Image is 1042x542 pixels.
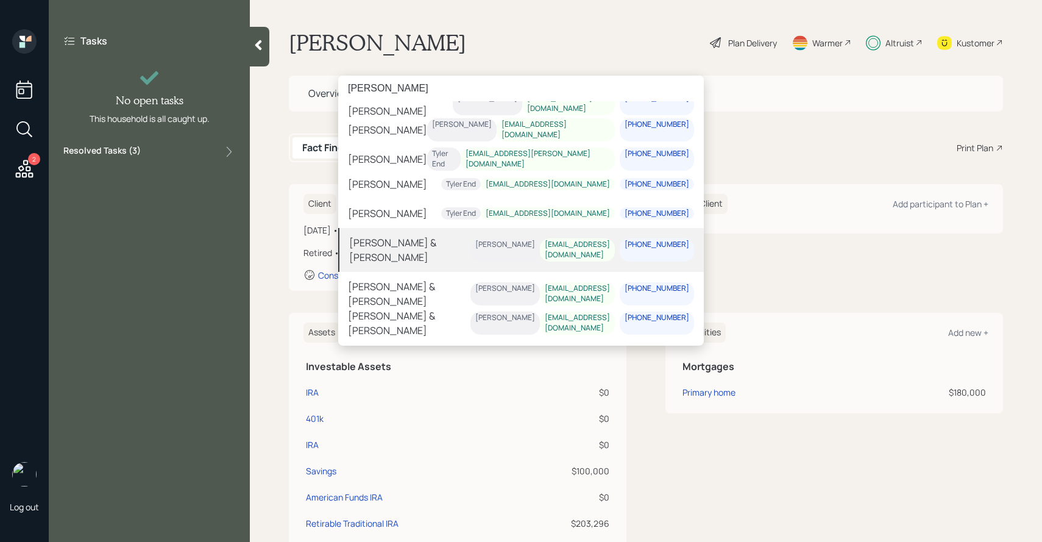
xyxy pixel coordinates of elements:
[625,179,689,190] div: [PHONE_NUMBER]
[348,123,427,137] div: [PERSON_NAME]
[348,308,470,338] div: [PERSON_NAME] & [PERSON_NAME]
[348,177,427,191] div: [PERSON_NAME]
[545,313,610,334] div: [EMAIL_ADDRESS][DOMAIN_NAME]
[348,206,427,221] div: [PERSON_NAME]
[545,240,610,261] div: [EMAIL_ADDRESS][DOMAIN_NAME]
[432,119,492,130] div: [PERSON_NAME]
[349,235,470,265] div: [PERSON_NAME] & [PERSON_NAME]
[527,94,610,115] div: [EMAIL_ADDRESS][DOMAIN_NAME]
[625,313,689,324] div: [PHONE_NUMBER]
[486,209,610,219] div: [EMAIL_ADDRESS][DOMAIN_NAME]
[338,76,704,101] input: Type a command or search…
[625,284,689,294] div: [PHONE_NUMBER]
[475,284,535,294] div: [PERSON_NAME]
[446,209,476,219] div: Tyler End
[625,119,689,130] div: [PHONE_NUMBER]
[348,152,427,166] div: [PERSON_NAME]
[348,89,453,118] div: Isabelle & [PERSON_NAME]
[545,284,610,305] div: [EMAIL_ADDRESS][DOMAIN_NAME]
[625,240,689,251] div: [PHONE_NUMBER]
[466,149,610,169] div: [EMAIL_ADDRESS][PERSON_NAME][DOMAIN_NAME]
[348,279,470,308] div: [PERSON_NAME] & [PERSON_NAME]
[475,313,535,324] div: [PERSON_NAME]
[502,119,610,140] div: [EMAIL_ADDRESS][DOMAIN_NAME]
[432,149,456,169] div: Tyler End
[475,240,535,251] div: [PERSON_NAME]
[486,179,610,190] div: [EMAIL_ADDRESS][DOMAIN_NAME]
[446,179,476,190] div: Tyler End
[625,209,689,219] div: [PHONE_NUMBER]
[625,149,689,159] div: [PHONE_NUMBER]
